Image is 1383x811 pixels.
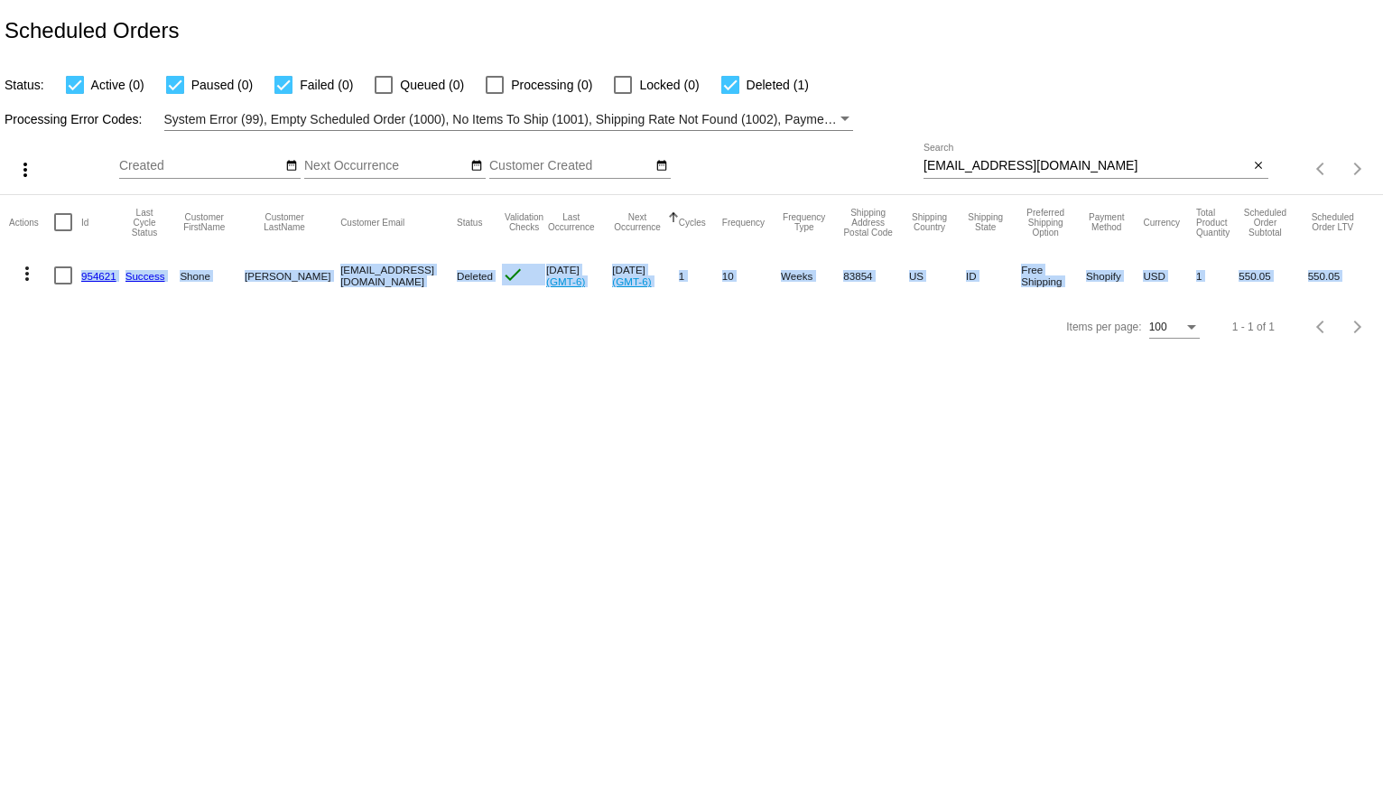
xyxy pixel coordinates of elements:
[457,270,493,282] span: Deleted
[747,74,809,96] span: Deleted (1)
[119,159,282,173] input: Created
[1149,321,1167,333] span: 100
[245,249,340,302] mat-cell: [PERSON_NAME]
[180,212,228,232] button: Change sorting for CustomerFirstName
[511,74,592,96] span: Processing (0)
[639,74,699,96] span: Locked (0)
[304,159,467,173] input: Next Occurrence
[125,208,164,238] button: Change sorting for LastProcessingCycleId
[285,159,298,173] mat-icon: date_range
[1086,249,1143,302] mat-cell: Shopify
[966,212,1005,232] button: Change sorting for ShippingState
[340,217,404,228] button: Change sorting for CustomerEmail
[1308,212,1358,232] button: Change sorting for LifetimeValue
[655,159,668,173] mat-icon: date_range
[125,270,165,282] a: Success
[1340,151,1376,187] button: Next page
[1304,151,1340,187] button: Previous page
[191,74,253,96] span: Paused (0)
[546,212,596,232] button: Change sorting for LastOccurrenceUtc
[909,249,966,302] mat-cell: US
[679,217,706,228] button: Change sorting for Cycles
[1196,195,1239,249] mat-header-cell: Total Product Quantity
[1249,157,1268,176] button: Clear
[966,249,1021,302] mat-cell: ID
[457,217,482,228] button: Change sorting for Status
[1308,249,1374,302] mat-cell: 550.05
[546,275,585,287] a: (GMT-6)
[91,74,144,96] span: Active (0)
[781,249,843,302] mat-cell: Weeks
[722,249,781,302] mat-cell: 10
[5,18,179,43] h2: Scheduled Orders
[5,112,143,126] span: Processing Error Codes:
[400,74,464,96] span: Queued (0)
[1304,309,1340,345] button: Previous page
[1021,208,1070,238] button: Change sorting for PreferredShippingOption
[340,249,457,302] mat-cell: [EMAIL_ADDRESS][DOMAIN_NAME]
[1340,309,1376,345] button: Next page
[1021,249,1086,302] mat-cell: Free Shipping
[489,159,652,173] input: Customer Created
[612,212,663,232] button: Change sorting for NextOccurrenceUtc
[612,275,651,287] a: (GMT-6)
[843,249,909,302] mat-cell: 83854
[909,212,950,232] button: Change sorting for ShippingCountry
[1252,159,1265,173] mat-icon: close
[81,270,116,282] a: 954621
[1239,208,1291,238] button: Change sorting for Subtotal
[1143,249,1196,302] mat-cell: USD
[14,159,36,181] mat-icon: more_vert
[1066,321,1141,333] div: Items per page:
[924,159,1249,173] input: Search
[164,108,854,131] mat-select: Filter by Processing Error Codes
[470,159,483,173] mat-icon: date_range
[81,217,88,228] button: Change sorting for Id
[16,263,38,284] mat-icon: more_vert
[5,78,44,92] span: Status:
[1086,212,1127,232] button: Change sorting for PaymentMethod.Type
[9,195,54,249] mat-header-cell: Actions
[843,208,893,238] button: Change sorting for ShippingPostcode
[245,212,324,232] button: Change sorting for CustomerLastName
[612,249,679,302] mat-cell: [DATE]
[722,217,765,228] button: Change sorting for Frequency
[1232,321,1275,333] div: 1 - 1 of 1
[1143,217,1180,228] button: Change sorting for CurrencyIso
[502,195,546,249] mat-header-cell: Validation Checks
[502,264,524,285] mat-icon: check
[679,249,722,302] mat-cell: 1
[1149,322,1200,334] mat-select: Items per page:
[300,74,353,96] span: Failed (0)
[1196,249,1239,302] mat-cell: 1
[781,212,827,232] button: Change sorting for FrequencyType
[180,249,245,302] mat-cell: Shone
[1239,249,1307,302] mat-cell: 550.05
[546,249,612,302] mat-cell: [DATE]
